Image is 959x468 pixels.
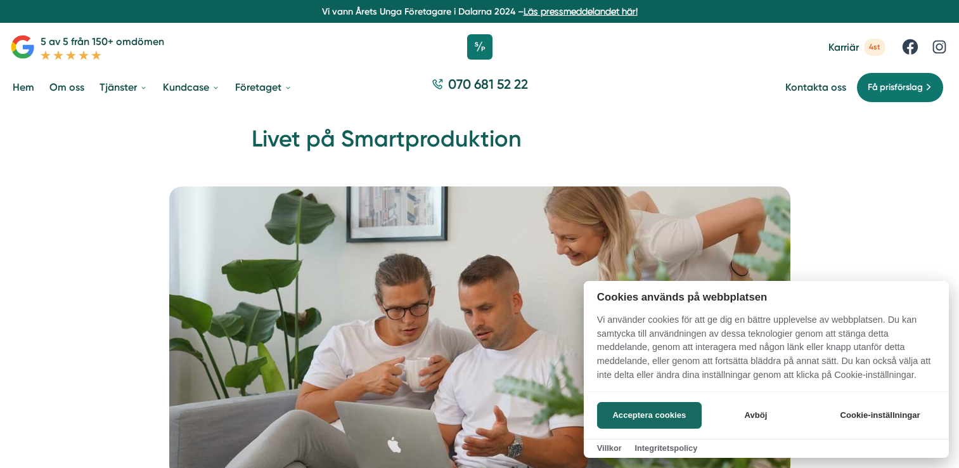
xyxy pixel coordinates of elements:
[584,313,949,391] p: Vi använder cookies för att ge dig en bättre upplevelse av webbplatsen. Du kan samtycka till anvä...
[634,443,697,453] a: Integritetspolicy
[597,402,702,429] button: Acceptera cookies
[825,402,936,429] button: Cookie-inställningar
[705,402,806,429] button: Avböj
[597,443,622,453] a: Villkor
[584,291,949,303] h2: Cookies används på webbplatsen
